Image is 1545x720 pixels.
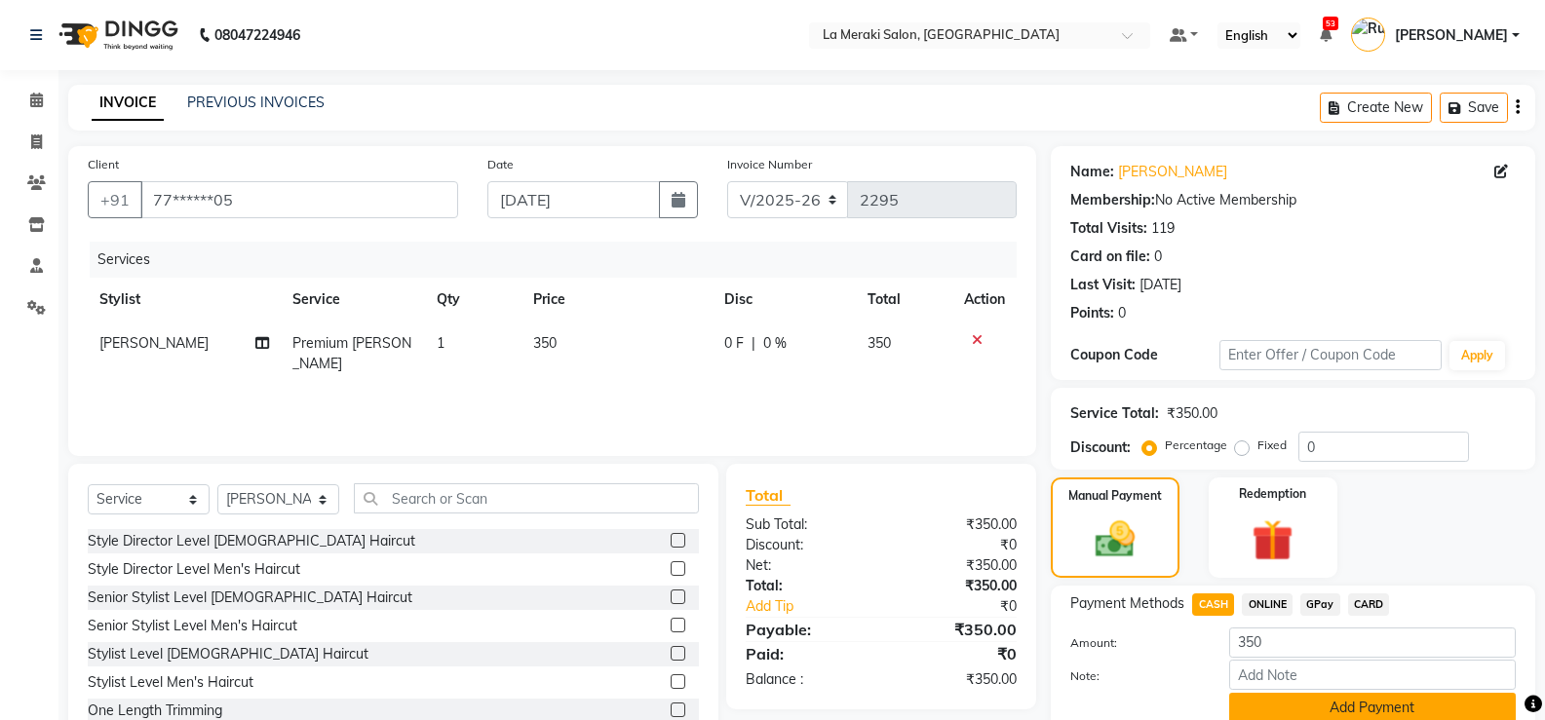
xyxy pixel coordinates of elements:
span: 350 [868,334,891,352]
div: ₹350.00 [881,514,1031,535]
div: Senior Stylist Level [DEMOGRAPHIC_DATA] Haircut [88,587,412,608]
label: Fixed [1257,436,1287,454]
label: Note: [1056,667,1214,685]
span: 0 % [763,333,787,354]
a: 53 [1320,26,1332,44]
div: Membership: [1070,190,1155,210]
label: Percentage [1165,436,1227,454]
th: Disc [713,278,857,322]
div: ₹0 [881,642,1031,665]
a: Add Tip [731,596,907,617]
div: Last Visit: [1070,275,1136,295]
button: +91 [88,181,142,218]
div: 0 [1154,246,1162,267]
div: Senior Stylist Level Men's Haircut [88,616,297,636]
span: 0 F [724,333,744,354]
span: CASH [1192,593,1234,616]
input: Search by Name/Mobile/Email/Code [140,181,458,218]
button: Create New [1320,93,1432,123]
div: Style Director Level Men's Haircut [88,559,300,580]
div: Style Director Level [DEMOGRAPHIC_DATA] Haircut [88,531,415,551]
a: PREVIOUS INVOICES [187,94,325,111]
div: Discount: [731,535,881,555]
div: ₹350.00 [1167,403,1217,424]
div: ₹0 [881,535,1031,555]
a: [PERSON_NAME] [1118,162,1227,182]
div: Discount: [1070,437,1131,458]
div: Net: [731,555,881,576]
div: ₹350.00 [881,576,1031,596]
a: INVOICE [92,86,164,121]
div: Card on file: [1070,246,1150,267]
span: Premium [PERSON_NAME] [292,334,411,372]
button: Apply [1449,341,1505,370]
span: GPay [1300,593,1340,616]
span: [PERSON_NAME] [99,334,209,352]
label: Amount: [1056,634,1214,652]
label: Client [88,156,119,173]
div: 0 [1118,303,1126,323]
span: | [752,333,755,354]
img: Rupal Jagirdar [1351,18,1385,52]
label: Redemption [1239,485,1306,503]
span: 1 [437,334,444,352]
div: Balance : [731,669,881,690]
div: ₹350.00 [881,669,1031,690]
b: 08047224946 [214,8,300,62]
div: Sub Total: [731,514,881,535]
label: Date [487,156,514,173]
input: Search or Scan [354,483,699,513]
label: Manual Payment [1068,487,1162,505]
th: Total [856,278,952,322]
th: Price [521,278,713,322]
th: Qty [425,278,521,322]
img: _cash.svg [1083,516,1147,562]
div: ₹350.00 [881,555,1031,576]
div: ₹0 [907,596,1031,617]
th: Stylist [88,278,281,322]
span: Total [746,485,791,506]
div: No Active Membership [1070,190,1516,210]
div: Paid: [731,642,881,665]
div: Stylist Level Men's Haircut [88,672,253,693]
div: Name: [1070,162,1114,182]
div: 119 [1151,218,1175,239]
div: Total: [731,576,881,596]
div: Points: [1070,303,1114,323]
div: Coupon Code [1070,345,1218,365]
div: Payable: [731,618,881,641]
img: logo [50,8,183,62]
span: ONLINE [1242,593,1293,616]
span: CARD [1348,593,1390,616]
span: 53 [1323,17,1338,30]
input: Enter Offer / Coupon Code [1219,340,1442,370]
input: Add Note [1229,660,1516,690]
span: [PERSON_NAME] [1395,25,1508,46]
button: Save [1440,93,1508,123]
div: ₹350.00 [881,618,1031,641]
span: 350 [533,334,557,352]
div: Total Visits: [1070,218,1147,239]
span: Payment Methods [1070,593,1184,614]
img: _gift.svg [1239,514,1306,566]
div: Stylist Level [DEMOGRAPHIC_DATA] Haircut [88,644,368,664]
div: Services [90,242,1031,278]
input: Amount [1229,627,1516,658]
label: Invoice Number [727,156,812,173]
div: Service Total: [1070,403,1159,424]
th: Service [281,278,425,322]
div: [DATE] [1139,275,1181,295]
th: Action [952,278,1017,322]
